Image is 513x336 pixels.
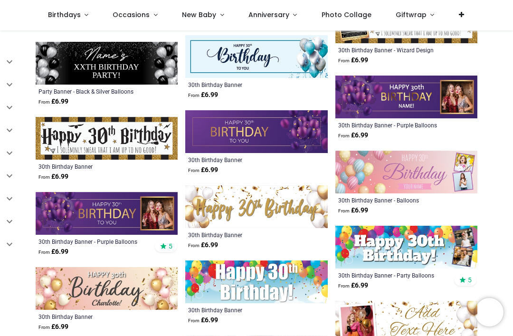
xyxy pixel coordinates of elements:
[338,271,447,279] a: 30th Birthday Banner - Party Balloons
[185,35,327,78] img: Happy 30th Birthday Banner - Blue White Balloons
[185,110,327,153] img: Happy 30th Birthday Banner - Purple Balloons
[338,46,447,54] a: 30th Birthday Banner - Wizard Design
[36,117,178,160] img: Happy 30th Birthday Banner - Wizard Witch Design
[188,316,218,325] strong: £ 6.99
[38,313,148,320] a: 30th Birthday Banner
[335,226,477,269] img: Personalised Happy 30th Birthday Banner - Party Balloons - 2 Photo Upload
[169,242,172,250] span: 5
[182,10,216,19] span: New Baby
[335,151,477,193] img: Personalised Happy 30th Birthday Banner - Balloons - Custom Name & 2 Photo Upload
[38,238,148,245] a: 30th Birthday Banner - Purple Balloons
[188,231,297,239] a: 30th Birthday Banner
[338,56,368,65] strong: £ 6.99
[36,267,178,310] img: Happy 30th Birthday Banner - Pink & Gold Balloons
[188,156,297,163] a: 30th Birthday Banner
[338,281,368,290] strong: £ 6.99
[338,283,350,288] span: From
[468,276,472,284] span: 5
[36,192,178,235] img: Personalised Happy 30th Birthday Banner - Purple Balloons - 1 Photo Upload
[188,168,199,173] span: From
[38,322,68,332] strong: £ 6.99
[188,318,199,323] span: From
[185,185,327,228] img: Happy 30th Birthday Banner - Gold & White Balloons
[38,99,50,105] span: From
[188,240,218,250] strong: £ 6.99
[185,260,327,303] img: Happy 30th Birthday Banner - Party Balloons
[338,196,447,204] a: 30th Birthday Banner - Balloons
[188,306,297,314] a: 30th Birthday Banner
[48,10,81,19] span: Birthdays
[248,10,289,19] span: Anniversary
[113,10,150,19] span: Occasions
[38,163,148,170] a: 30th Birthday Banner
[38,172,68,182] strong: £ 6.99
[38,250,50,255] span: From
[338,208,350,213] span: From
[338,58,350,63] span: From
[188,81,297,88] a: 30th Birthday Banner
[188,90,218,100] strong: £ 6.99
[38,174,50,180] span: From
[38,97,68,106] strong: £ 6.99
[38,87,148,95] a: Party Banner - Black & Silver Balloons
[396,10,427,19] span: Giftwrap
[335,76,477,118] img: Personalised Happy 30th Birthday Banner - Purple Balloons - Custom Name & 1 Photo Upload
[338,133,350,138] span: From
[188,243,199,248] span: From
[338,131,368,140] strong: £ 6.99
[36,42,178,85] img: Personalised Party Banner - Black & Silver Balloons - Custom Text
[322,10,371,19] span: Photo Collage
[188,93,199,98] span: From
[38,325,50,330] span: From
[338,206,368,215] strong: £ 6.99
[338,121,447,129] a: 30th Birthday Banner - Purple Balloons
[38,247,68,257] strong: £ 6.99
[475,298,503,326] iframe: Brevo live chat
[188,165,218,175] strong: £ 6.99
